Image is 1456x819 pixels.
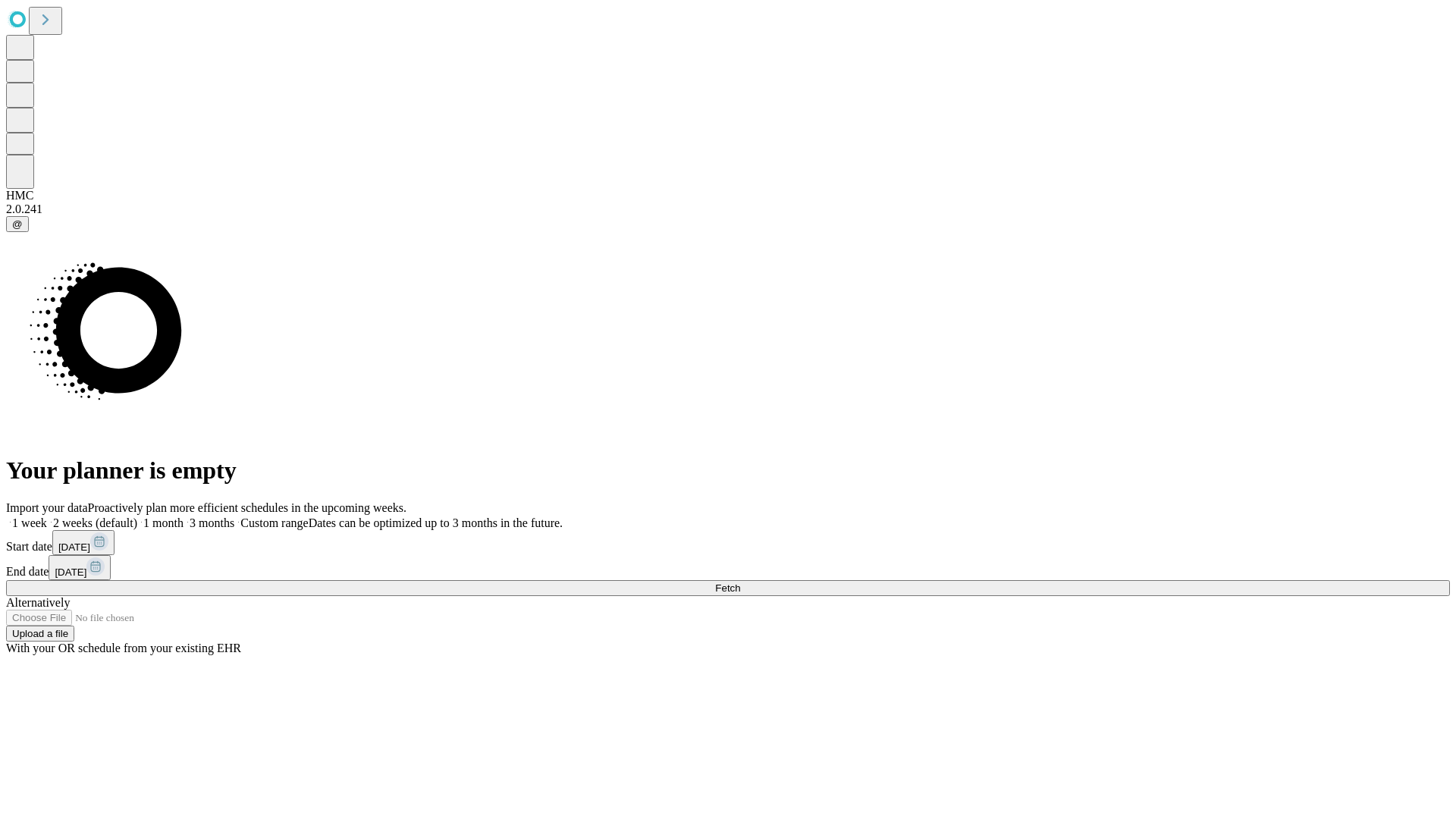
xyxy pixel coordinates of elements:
[6,501,88,514] span: Import your data
[309,516,563,529] span: Dates can be optimized up to 3 months in the future.
[6,457,1450,485] h1: Your planner is empty
[190,516,234,529] span: 3 months
[53,516,137,529] span: 2 weeks (default)
[12,516,47,529] span: 1 week
[143,516,184,529] span: 1 month
[6,216,29,232] button: @
[6,530,1450,555] div: Start date
[6,596,70,609] span: Alternatively
[55,566,86,578] span: [DATE]
[88,501,406,514] span: Proactively plan more efficient schedules in the upcoming weeks.
[52,530,115,555] button: [DATE]
[6,642,241,654] span: With your OR schedule from your existing EHR
[6,626,74,642] button: Upload a file
[6,189,1450,202] div: HMC
[715,582,740,594] span: Fetch
[49,555,111,580] button: [DATE]
[6,580,1450,596] button: Fetch
[6,202,1450,216] div: 2.0.241
[6,555,1450,580] div: End date
[12,218,23,230] span: @
[58,541,90,553] span: [DATE]
[240,516,308,529] span: Custom range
